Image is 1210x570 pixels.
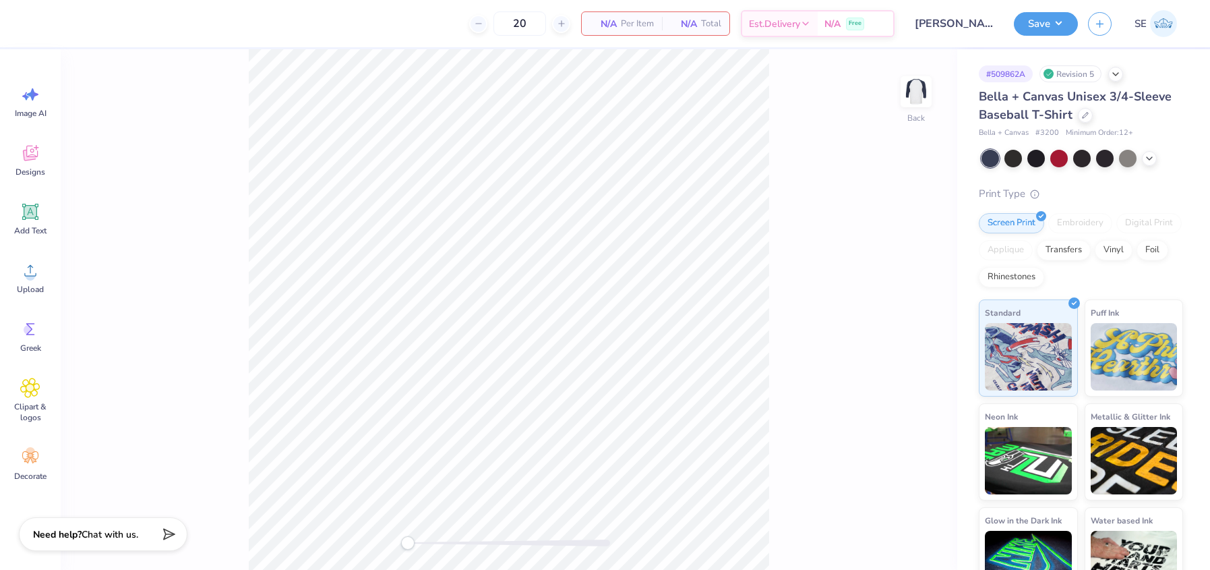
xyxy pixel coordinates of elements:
[14,225,47,236] span: Add Text
[33,528,82,541] strong: Need help?
[985,427,1072,494] img: Neon Ink
[670,17,697,31] span: N/A
[621,17,654,31] span: Per Item
[849,19,861,28] span: Free
[1066,127,1133,139] span: Minimum Order: 12 +
[1048,213,1112,233] div: Embroidery
[1091,306,1119,320] span: Puff Ink
[14,471,47,482] span: Decorate
[979,88,1172,123] span: Bella + Canvas Unisex 3/4-Sleeve Baseball T-Shirt
[824,17,841,31] span: N/A
[17,284,44,295] span: Upload
[1116,213,1182,233] div: Digital Print
[82,528,138,541] span: Chat with us.
[8,401,53,423] span: Clipart & logos
[979,65,1033,82] div: # 509862A
[1095,240,1132,260] div: Vinyl
[1039,65,1101,82] div: Revision 5
[985,306,1021,320] span: Standard
[590,17,617,31] span: N/A
[1014,12,1078,36] button: Save
[401,536,415,550] div: Accessibility label
[1091,409,1170,424] span: Metallic & Glitter Ink
[1035,127,1059,139] span: # 3200
[1091,323,1178,391] img: Puff Ink
[985,513,1062,528] span: Glow in the Dark Ink
[979,213,1044,233] div: Screen Print
[16,167,45,177] span: Designs
[1150,10,1177,37] img: Shirley Evaleen B
[1135,16,1147,32] span: SE
[905,10,1004,37] input: Untitled Design
[903,78,930,105] img: Back
[985,409,1018,424] span: Neon Ink
[979,267,1044,287] div: Rhinestones
[493,11,546,36] input: – –
[979,127,1029,139] span: Bella + Canvas
[1137,240,1168,260] div: Foil
[979,186,1183,202] div: Print Type
[985,323,1072,391] img: Standard
[701,17,721,31] span: Total
[20,343,41,353] span: Greek
[907,112,925,124] div: Back
[1128,10,1183,37] a: SE
[749,17,800,31] span: Est. Delivery
[1091,427,1178,494] img: Metallic & Glitter Ink
[1037,240,1091,260] div: Transfers
[979,240,1033,260] div: Applique
[1091,513,1153,528] span: Water based Ink
[15,108,47,119] span: Image AI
